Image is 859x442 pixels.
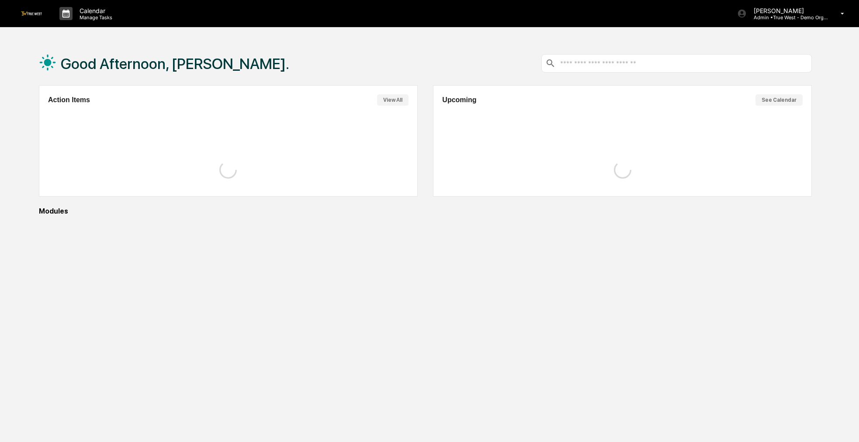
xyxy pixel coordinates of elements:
img: logo [21,11,42,15]
p: Calendar [73,7,117,14]
button: See Calendar [755,94,803,106]
p: [PERSON_NAME] [747,7,828,14]
div: Modules [39,207,812,215]
p: Manage Tasks [73,14,117,21]
p: Admin • True West - Demo Organization [747,14,828,21]
h1: Good Afternoon, [PERSON_NAME]. [61,55,289,73]
button: View All [377,94,409,106]
h2: Upcoming [442,96,476,104]
h2: Action Items [48,96,90,104]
